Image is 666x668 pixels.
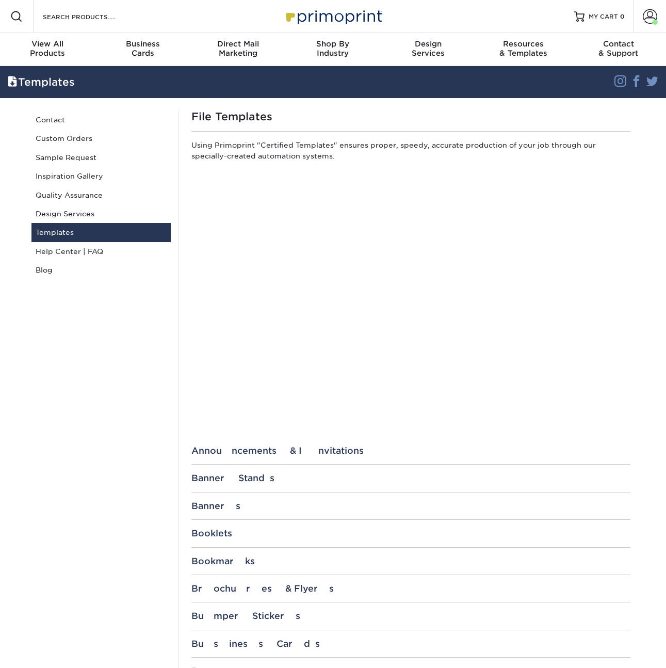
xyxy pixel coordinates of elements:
[381,39,476,58] div: Services
[191,611,630,621] div: Bumper Stickers
[31,110,171,129] a: Contact
[620,13,625,20] span: 0
[190,39,285,58] div: Marketing
[381,33,476,66] a: DesignServices
[95,39,190,49] span: Business
[95,33,190,66] a: BusinessCards
[31,204,171,223] a: Design Services
[476,39,571,58] div: & Templates
[31,129,171,148] a: Custom Orders
[285,39,380,58] div: Industry
[589,12,618,21] span: MY CART
[31,261,171,279] a: Blog
[191,501,630,511] div: Banners
[190,33,285,66] a: Direct MailMarketing
[571,39,666,58] div: & Support
[191,140,630,165] p: Using Primoprint "Certified Templates" ensures proper, speedy, accurate production of your job th...
[42,10,142,23] input: SEARCH PRODUCTS.....
[191,446,630,456] div: Announcements & Invitations
[31,186,171,204] a: Quality Assurance
[571,33,666,66] a: Contact& Support
[381,39,476,49] span: Design
[285,39,380,49] span: Shop By
[190,39,285,49] span: Direct Mail
[476,33,571,66] a: Resources& Templates
[95,39,190,58] div: Cards
[31,242,171,261] a: Help Center | FAQ
[282,5,385,27] img: Primoprint
[571,39,666,49] span: Contact
[191,110,630,123] h1: File Templates
[191,473,630,483] div: Banner Stands
[191,556,630,566] div: Bookmarks
[285,33,380,66] a: Shop ByIndustry
[31,148,171,167] a: Sample Request
[191,639,630,649] div: Business Cards
[191,583,630,594] div: Brochures & Flyers
[31,167,171,185] a: Inspiration Gallery
[191,528,630,538] div: Booklets
[31,223,171,242] a: Templates
[476,39,571,49] span: Resources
